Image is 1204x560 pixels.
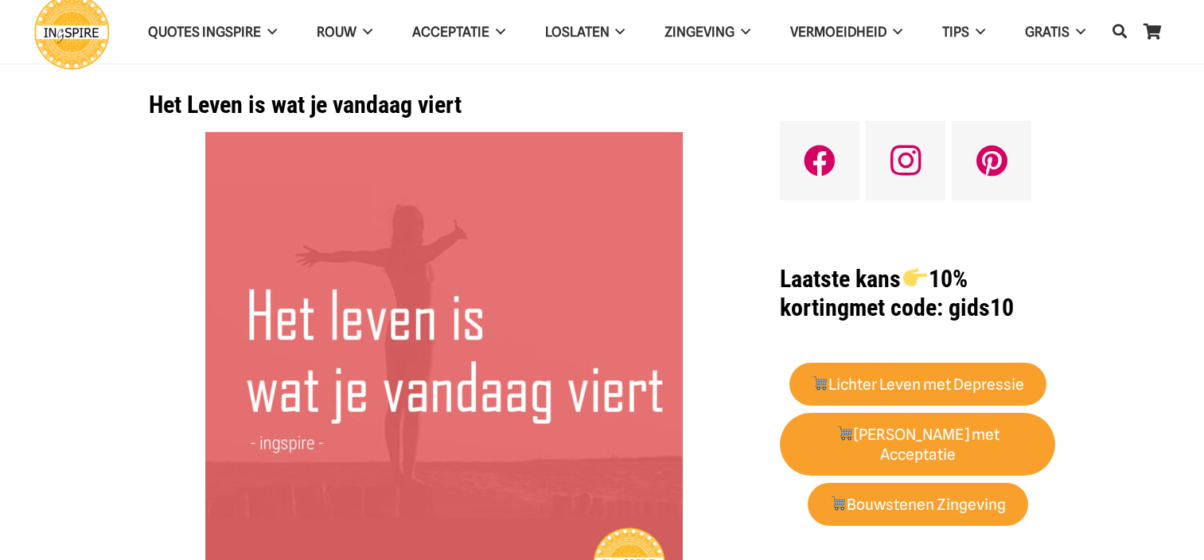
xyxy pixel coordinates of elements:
[545,24,610,40] span: Loslaten
[780,265,967,321] strong: Laatste kans 10% korting
[830,496,1007,514] strong: Bouwstenen Zingeving
[317,24,357,40] span: ROUW
[780,413,1055,476] a: 🛒[PERSON_NAME] met Acceptatie
[837,426,852,441] img: 🛒
[1005,12,1105,52] a: GRATIS
[664,24,734,40] span: Zingeving
[836,426,999,464] strong: [PERSON_NAME] met Acceptatie
[770,12,922,52] a: VERMOEIDHEID
[525,12,645,52] a: Loslaten
[1104,13,1136,51] a: Zoeken
[297,12,392,52] a: ROUW
[903,266,927,290] img: 👉
[780,265,1055,322] h1: met code: gids10
[1025,24,1070,40] span: GRATIS
[812,375,1025,394] strong: Lichter Leven met Depressie
[789,363,1046,406] a: 🛒Lichter Leven met Depressie
[148,24,261,40] span: QUOTES INGSPIRE
[808,483,1028,527] a: 🛒Bouwstenen Zingeving
[812,375,828,391] img: 🛒
[952,121,1031,200] a: Pinterest
[922,12,1005,52] a: TIPS
[790,24,886,40] span: VERMOEIDHEID
[392,12,525,52] a: Acceptatie
[831,496,846,511] img: 🛒
[149,91,740,119] h1: Het Leven is wat je vandaag viert
[942,24,969,40] span: TIPS
[866,121,945,200] a: Instagram
[645,12,770,52] a: Zingeving
[412,24,489,40] span: Acceptatie
[128,12,297,52] a: QUOTES INGSPIRE
[780,121,859,200] a: Facebook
